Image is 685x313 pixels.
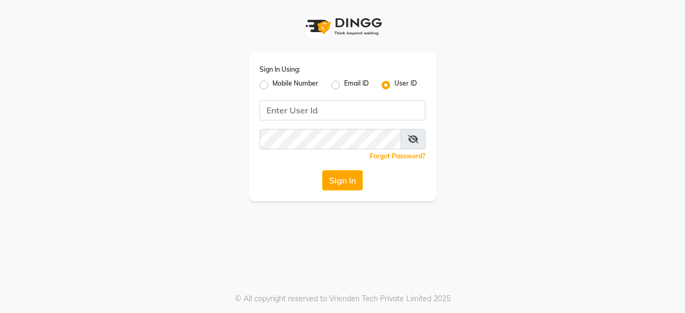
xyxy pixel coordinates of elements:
[344,79,369,91] label: Email ID
[394,79,417,91] label: User ID
[260,65,300,74] label: Sign In Using:
[260,100,425,120] input: Username
[272,79,318,91] label: Mobile Number
[300,11,385,42] img: logo1.svg
[260,129,401,149] input: Username
[370,152,425,160] a: Forgot Password?
[322,170,363,190] button: Sign In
